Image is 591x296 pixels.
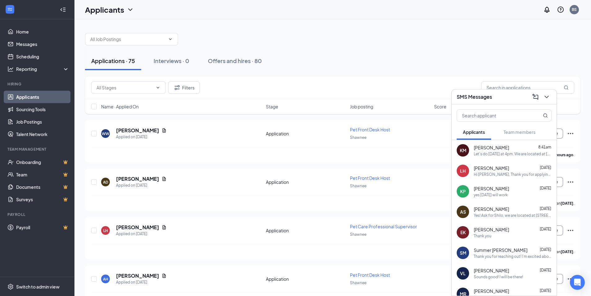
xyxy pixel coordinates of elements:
span: [DATE] [540,186,551,190]
span: [PERSON_NAME] [474,206,509,212]
button: ComposeMessage [531,92,540,102]
h5: [PERSON_NAME] [116,272,159,279]
a: Scheduling [16,50,69,63]
span: [DATE] [540,288,551,293]
svg: ChevronDown [543,93,550,101]
div: LH [103,228,108,233]
div: Applied on [DATE] [116,279,167,285]
span: [PERSON_NAME] [474,165,509,171]
div: Application [266,179,346,185]
div: LH [460,168,466,174]
svg: Ellipses [567,130,574,137]
span: [PERSON_NAME] [474,267,509,274]
div: Offers and hires · 80 [208,57,262,65]
a: Talent Network [16,128,69,140]
input: Search in applications [481,81,574,94]
input: Search applicant [457,110,531,121]
svg: Document [162,225,167,230]
svg: QuestionInfo [557,6,564,13]
svg: Notifications [543,6,551,13]
div: Applied on [DATE] [116,182,167,189]
div: KP [460,188,466,194]
div: Sounds good! I will be there! [474,274,523,280]
svg: ChevronDown [127,6,134,13]
a: Applicants [16,91,69,103]
span: Team members [504,129,535,135]
div: Switch to admin view [16,284,60,290]
input: All Stages [96,84,153,91]
span: Pet Care Professional Supervisor [350,224,417,229]
div: BS [572,7,577,12]
a: Home [16,25,69,38]
svg: Ellipses [567,227,574,234]
button: Filter Filters [168,81,200,94]
div: Interviews · 0 [154,57,189,65]
b: 17 hours ago [551,153,573,157]
span: [PERSON_NAME] [474,226,509,233]
div: Applied on [DATE] [116,134,167,140]
div: Team Management [7,147,68,152]
span: [PERSON_NAME] [474,185,509,192]
span: Pet Front Desk Host [350,127,390,132]
input: All Job Postings [90,36,165,43]
div: Hiring [7,81,68,87]
span: Stage [266,103,278,110]
span: Score [434,103,446,110]
span: Shawnee [350,280,366,285]
svg: MagnifyingGlass [543,113,548,118]
span: [DATE] [540,165,551,170]
a: Sourcing Tools [16,103,69,116]
div: Hi [PERSON_NAME], Thank you for applying, I am interested in an in person interview. What does yo... [474,172,552,177]
svg: Document [162,273,167,278]
div: AS [460,209,466,215]
div: AD [103,180,108,185]
span: [PERSON_NAME] [474,144,509,151]
a: DocumentsCrown [16,181,69,193]
svg: Document [162,128,167,133]
div: yes [DATE] will work [474,192,508,198]
span: Summer [PERSON_NAME] [474,247,527,253]
svg: Ellipses [567,178,574,186]
div: Open Intercom Messenger [570,275,585,290]
div: EK [460,229,466,235]
span: 8:41am [538,145,551,149]
a: PayrollCrown [16,221,69,234]
span: Pet Front Desk Host [350,272,390,278]
h1: Applicants [85,4,124,15]
div: WW [102,131,109,136]
div: AH [103,276,108,282]
div: Thank you for reaching out! I’m excited about the opportunity to interview for the Professional P... [474,254,552,259]
svg: Ellipses [567,275,574,283]
span: Shawnee [350,232,366,237]
a: Messages [16,38,69,50]
svg: Collapse [60,7,66,13]
span: [DATE] [540,247,551,252]
h5: [PERSON_NAME] [116,127,159,134]
div: Let's do [DATE] at 4pm. We are located at [STREET_ADDRESS] [474,151,552,157]
svg: Document [162,176,167,181]
svg: ChevronDown [155,85,160,90]
div: Payroll [7,212,68,217]
span: Applicants [463,129,485,135]
span: Shawnee [350,184,366,188]
div: VL [460,270,466,276]
svg: ChevronDown [168,37,173,42]
div: Application [266,130,346,137]
b: [DATE] [561,201,573,206]
span: Pet Front Desk Host [350,175,390,181]
div: Applied on [DATE] [116,231,167,237]
div: Thank you [474,233,491,239]
svg: Analysis [7,66,14,72]
a: TeamCrown [16,168,69,181]
svg: WorkstreamLogo [7,6,13,12]
span: [DATE] [540,268,551,272]
div: SM [460,250,466,256]
div: Application [266,227,346,234]
svg: ComposeMessage [532,93,539,101]
button: ChevronDown [542,92,552,102]
span: [DATE] [540,227,551,231]
div: Reporting [16,66,69,72]
h5: [PERSON_NAME] [116,224,159,231]
div: Yes! Ask for Shilo, we are located at [STREET_ADDRESS] [474,213,552,218]
a: Job Postings [16,116,69,128]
